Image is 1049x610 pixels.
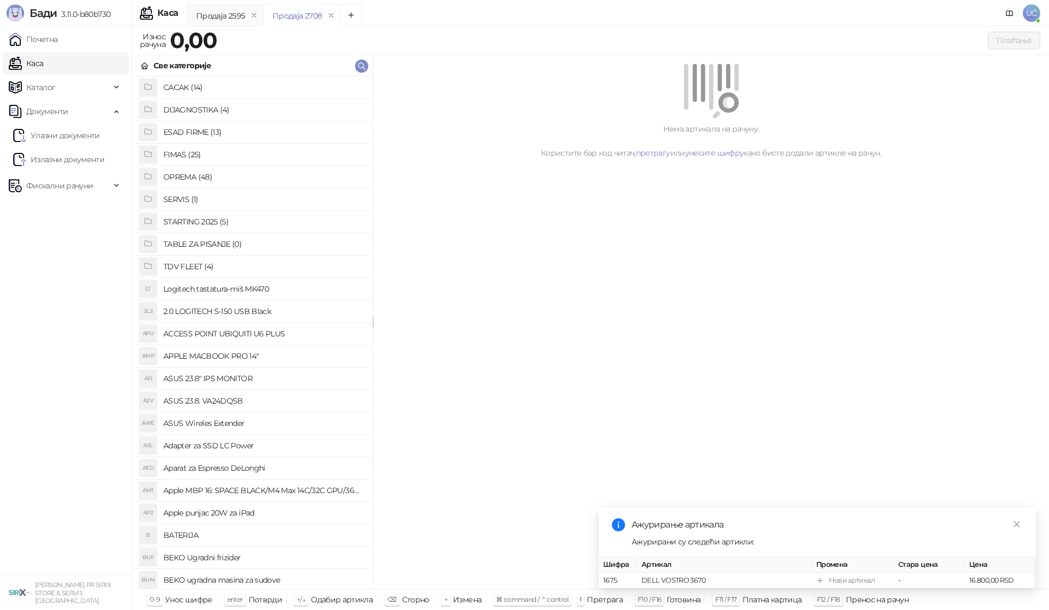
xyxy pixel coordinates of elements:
[637,573,812,589] td: DELL VOSTRO 3670
[715,595,736,603] span: F11 / F17
[817,595,840,603] span: F12 / F18
[965,573,1036,589] td: 16.800,00 RSD
[163,168,364,186] h4: OPREMA (48)
[742,593,802,607] div: Платна картица
[163,325,364,342] h4: ACCESS POINT UBIQUITI U6 PLUS
[273,10,322,22] div: Продаја 2708
[13,125,100,146] a: Ulazni dokumentiУлазни документи
[1013,520,1021,528] span: close
[163,571,364,589] h4: BEKO ugradna masina za sudove
[139,347,157,365] div: AMP
[13,149,104,170] a: Излазни документи
[894,557,965,573] th: Стара цена
[26,175,93,197] span: Фискални рачуни
[138,29,168,51] div: Износ рачуна
[150,595,160,603] span: 0-9
[297,595,305,603] span: ↑/↓
[163,280,364,298] h4: Logitech tastatura-miš MK470
[170,27,217,54] strong: 0,00
[496,595,569,603] span: ⌘ command / ⌃ control
[829,575,875,586] div: Нови артикал
[311,593,373,607] div: Одабир артикла
[988,32,1040,49] button: Плаћање
[580,595,581,603] span: f
[599,573,637,589] td: 1675
[163,191,364,208] h4: SERVIS (1)
[632,536,1023,548] div: Ажурирани су следећи артикли:
[163,370,364,387] h4: ASUS 23.8" IPS MONITOR
[453,593,481,607] div: Измена
[139,504,157,522] div: AP2
[9,582,31,603] img: 64x64-companyLogo-cb9a1907-c9b0-4601-bb5e-5084e694c383.png
[894,573,965,589] td: -
[139,280,157,298] div: LT
[667,593,700,607] div: Готовина
[636,148,670,158] a: претрагу
[163,235,364,253] h4: TABLE ZA PISANJE (0)
[587,593,623,607] div: Претрага
[632,518,1023,531] div: Ажурирање артикала
[139,482,157,499] div: AM1
[812,557,894,573] th: Промена
[163,101,364,119] h4: DIJAGNOSTIKA (4)
[163,303,364,320] h4: 2.0 LOGITECH S-150 USB Black
[163,549,364,566] h4: BEKO Ugradni frizider
[9,28,58,50] a: Почетна
[387,595,396,603] span: ⌫
[227,595,243,603] span: enter
[139,459,157,477] div: AED
[163,258,364,275] h4: TDV FLEET (4)
[444,595,447,603] span: +
[35,581,111,605] small: [PERSON_NAME] PR SIRIX STORE & SERVIS [GEOGRAPHIC_DATA]
[30,7,57,20] span: Бади
[163,146,364,163] h4: FIMAS (25)
[154,60,211,72] div: Све категорије
[7,4,24,22] img: Logo
[9,52,43,74] a: Каса
[139,414,157,432] div: AWE
[249,593,282,607] div: Потврди
[163,392,364,410] h4: ASUS 23.8. VA24DQSB
[340,4,362,26] button: Add tab
[139,549,157,566] div: BUF
[163,459,364,477] h4: Aparat za Espresso DeLonghi
[1011,518,1023,530] a: Close
[163,213,364,230] h4: STARTING 2025 (5)
[599,557,637,573] th: Шифра
[386,123,1036,159] div: Нема артикала на рачуну. Користите бар код читач, или како бисте додали артикле на рачун.
[247,11,261,20] button: remove
[139,325,157,342] div: APU
[139,571,157,589] div: BUM
[685,148,744,158] a: унесите шифру
[163,123,364,141] h4: ESAD FIRME (13)
[846,593,909,607] div: Пренос на рачун
[1001,4,1018,22] a: Документација
[163,437,364,454] h4: Adapter za SSD LC Power
[139,526,157,544] div: B
[196,10,245,22] div: Продаја 2595
[1023,4,1040,22] span: UĆ
[163,482,364,499] h4: Apple MBP 16: SPACE BLACK/M4 Max 14C/32C GPU/36GB/1T-ZEE
[139,370,157,387] div: A2I
[965,557,1036,573] th: Цена
[139,303,157,320] div: 2LS
[139,392,157,410] div: A2V
[612,518,625,531] span: info-circle
[163,79,364,96] h4: CACAK (14)
[402,593,429,607] div: Сторно
[638,595,661,603] span: F10 / F16
[165,593,213,607] div: Унос шифре
[57,9,110,19] span: 3.11.0-b80b730
[132,76,373,589] div: grid
[163,504,364,522] h4: Apple punjac 20W za iPad
[157,9,178,17] div: Каса
[26,100,68,122] span: Документи
[26,76,56,98] span: Каталог
[324,11,338,20] button: remove
[163,347,364,365] h4: APPLE MACBOOK PRO 14"
[163,526,364,544] h4: BATERIJA
[163,414,364,432] h4: ASUS Wireles Extender
[139,437,157,454] div: ASL
[637,557,812,573] th: Артикал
